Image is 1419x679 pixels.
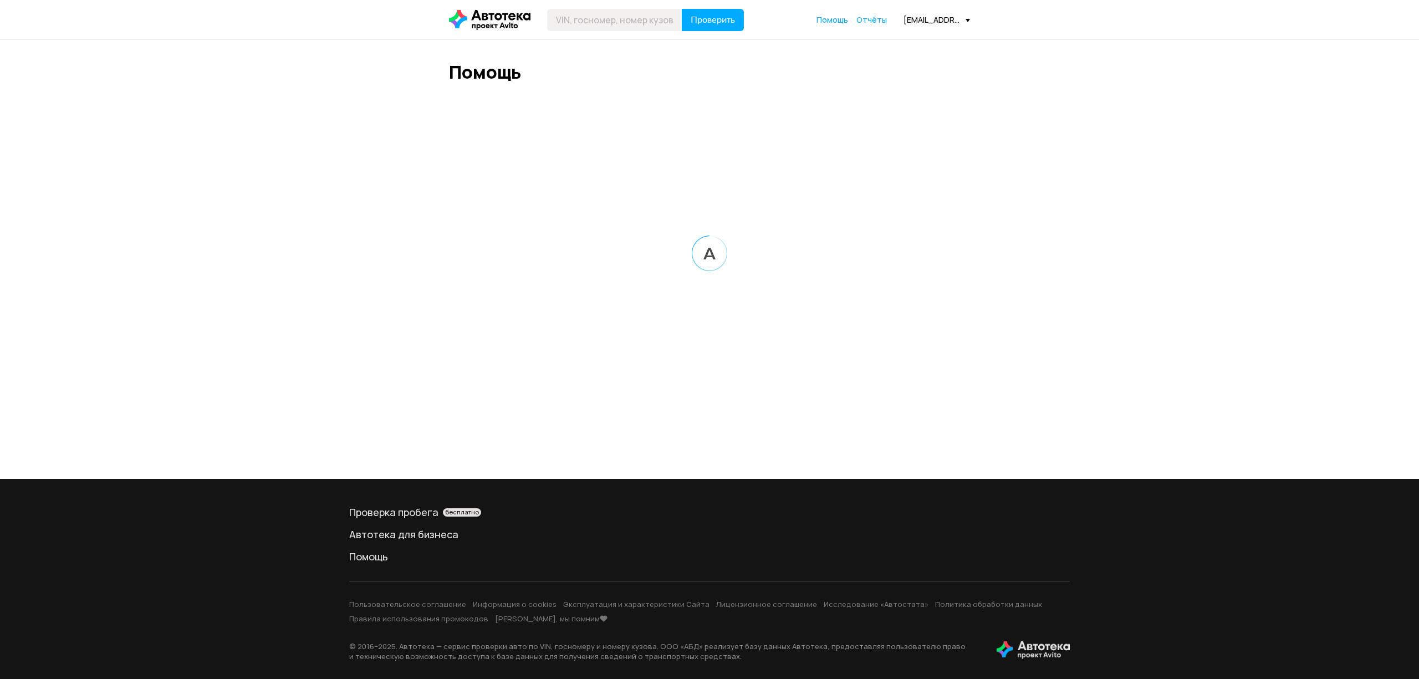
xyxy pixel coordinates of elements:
a: Лицензионное соглашение [716,599,817,609]
span: бесплатно [445,508,479,516]
a: Помощь [349,550,1070,563]
span: Отчёты [856,14,887,25]
input: VIN, госномер, номер кузова [547,9,682,31]
a: Помощь [816,14,848,25]
a: Пользовательское соглашение [349,599,466,609]
button: Проверить [682,9,744,31]
a: Исследование «Автостата» [824,599,928,609]
a: Политика обработки данных [935,599,1042,609]
a: Проверка пробегабесплатно [349,506,1070,519]
span: Помощь [816,14,848,25]
a: Эксплуатация и характеристики Сайта [563,599,709,609]
a: [PERSON_NAME], мы помним [495,614,608,624]
img: tWS6KzJlK1XUpy65r7uaHVIs4JI6Dha8Nraz9T2hA03BhoCc4MtbvZCxBLwJIh+mQSIAkLBJpqMoKVdP8sONaFJLCz6I0+pu7... [997,641,1070,659]
p: © 2016– 2025 . Автотека — сервис проверки авто по VIN, госномеру и номеру кузова. ООО «АБД» реали... [349,641,979,661]
a: Правила использования промокодов [349,614,488,624]
a: Автотека для бизнеса [349,528,1070,541]
a: Информация о cookies [473,599,557,609]
h1: Помощь [449,62,970,82]
a: Отчёты [856,14,887,25]
div: [EMAIL_ADDRESS][DOMAIN_NAME] [904,14,970,25]
span: Проверить [691,16,735,24]
div: Проверка пробега [349,506,1070,519]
